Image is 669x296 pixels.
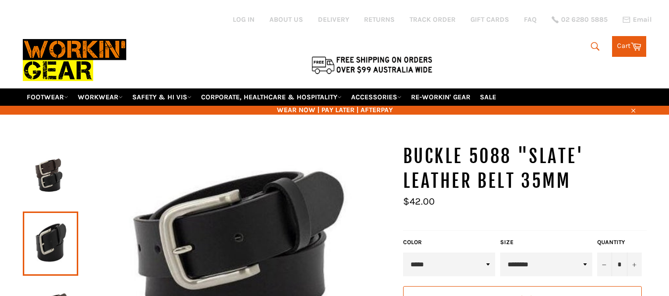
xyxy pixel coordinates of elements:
[23,32,126,88] img: Workin Gear leaders in Workwear, Safety Boots, PPE, Uniforms. Australia's No.1 in Workwear
[310,54,434,75] img: Flat $9.95 shipping Australia wide
[410,15,456,24] a: TRACK ORDER
[233,15,255,24] a: Log in
[318,15,349,24] a: DELIVERY
[74,88,127,106] a: WORKWEAR
[612,36,646,57] a: Cart
[128,88,196,106] a: SAFETY & HI VIS
[403,144,647,193] h1: BUCKLE 5088 "Slate' Leather Belt 35mm
[28,150,73,205] img: Workin Gear - BUCKLE 5088 "Slate' Leather Belt 35mm
[561,16,608,23] span: 02 6280 5885
[524,15,537,24] a: FAQ
[627,253,642,276] button: Increase item quantity by one
[403,196,435,207] span: $42.00
[403,238,495,247] label: Color
[269,15,303,24] a: ABOUT US
[347,88,406,106] a: ACCESSORIES
[364,15,395,24] a: RETURNS
[197,88,346,106] a: CORPORATE, HEALTHCARE & HOSPITALITY
[597,238,642,247] label: Quantity
[407,88,474,106] a: RE-WORKIN' GEAR
[23,105,647,115] span: WEAR NOW | PAY LATER | AFTERPAY
[597,253,612,276] button: Reduce item quantity by one
[633,16,652,23] span: Email
[476,88,500,106] a: SALE
[23,88,72,106] a: FOOTWEAR
[552,16,608,23] a: 02 6280 5885
[622,16,652,24] a: Email
[500,238,592,247] label: Size
[470,15,509,24] a: GIFT CARDS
